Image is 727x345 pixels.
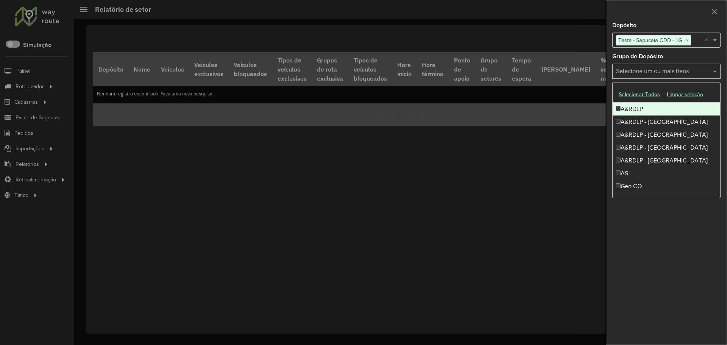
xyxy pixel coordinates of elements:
[612,83,721,198] ng-dropdown-panel: Options list
[613,167,720,180] div: AS
[615,89,663,100] button: Selecionar Todos
[612,21,637,30] label: Depósito
[613,180,720,193] div: Geo CO
[612,52,663,61] label: Grupo de Depósito
[613,128,720,141] div: A&RDLP - [GEOGRAPHIC_DATA]
[663,89,707,100] button: Limpar seleção
[613,154,720,167] div: A&RDLP - [GEOGRAPHIC_DATA]
[684,36,691,45] span: ×
[613,193,720,206] div: Geo MG
[613,141,720,154] div: A&RDLP - [GEOGRAPHIC_DATA]
[705,36,711,45] span: Clear all
[616,36,684,45] span: Teste - Sapucaia CDD - LG
[613,103,720,116] div: A&RDLP
[613,116,720,128] div: A&RDLP - [GEOGRAPHIC_DATA]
